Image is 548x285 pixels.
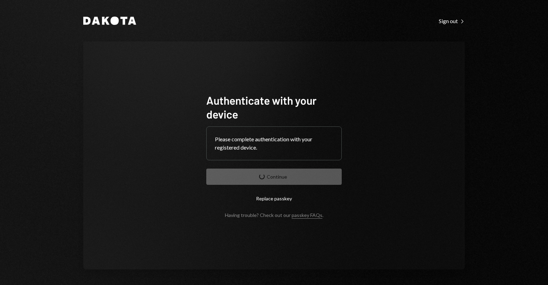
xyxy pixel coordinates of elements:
[292,212,322,219] a: passkey FAQs
[439,17,465,25] a: Sign out
[206,93,342,121] h1: Authenticate with your device
[225,212,323,218] div: Having trouble? Check out our .
[439,18,465,25] div: Sign out
[215,135,333,152] div: Please complete authentication with your registered device.
[206,190,342,207] button: Replace passkey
